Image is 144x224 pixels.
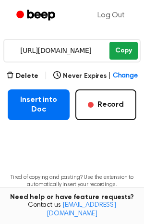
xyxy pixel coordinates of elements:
button: Copy [109,42,138,60]
button: Insert into Doc [8,89,70,120]
p: Tired of copying and pasting? Use the extension to automatically insert your recordings. [8,174,136,188]
a: Log Out [88,4,134,27]
a: Beep [10,6,64,25]
span: Contact us [6,201,138,218]
span: Change [113,71,138,81]
button: Record [75,89,136,120]
button: Delete [6,71,38,81]
span: | [44,70,48,82]
span: | [108,71,111,81]
a: [EMAIL_ADDRESS][DOMAIN_NAME] [47,202,116,217]
button: Never Expires|Change [53,71,138,81]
